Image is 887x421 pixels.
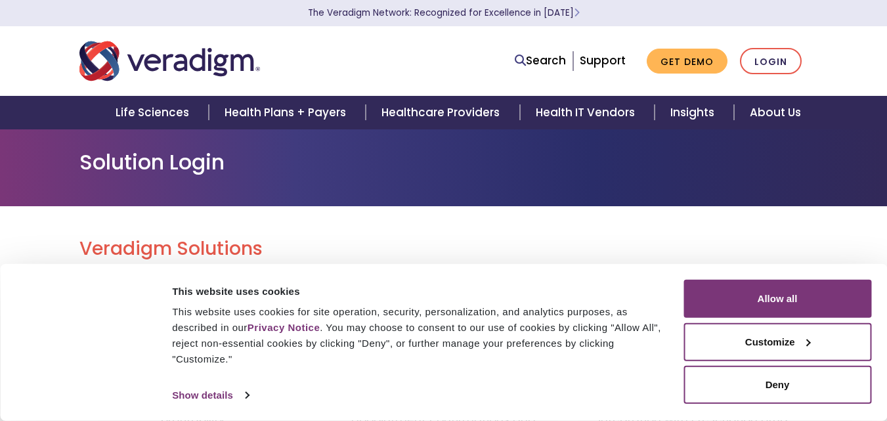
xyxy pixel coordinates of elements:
[683,366,871,404] button: Deny
[740,48,802,75] a: Login
[172,304,668,367] div: This website uses cookies for site operation, security, personalization, and analytics purposes, ...
[520,96,655,129] a: Health IT Vendors
[366,96,519,129] a: Healthcare Providers
[79,238,808,260] h2: Veradigm Solutions
[734,96,817,129] a: About Us
[647,49,727,74] a: Get Demo
[515,52,566,70] a: Search
[79,150,808,175] h1: Solution Login
[308,7,580,19] a: The Veradigm Network: Recognized for Excellence in [DATE]Learn More
[172,386,248,405] a: Show details
[683,322,871,361] button: Customize
[655,96,734,129] a: Insights
[172,283,668,299] div: This website uses cookies
[683,280,871,318] button: Allow all
[574,7,580,19] span: Learn More
[248,322,320,333] a: Privacy Notice
[100,96,209,129] a: Life Sciences
[209,96,366,129] a: Health Plans + Payers
[79,39,260,83] img: Veradigm logo
[580,53,626,68] a: Support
